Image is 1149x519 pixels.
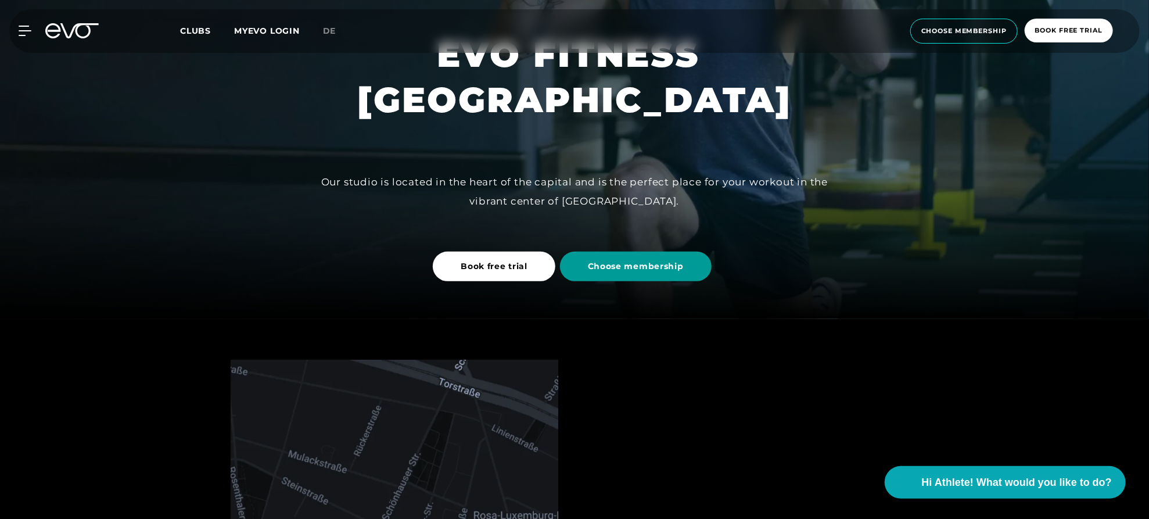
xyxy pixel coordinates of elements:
[461,260,527,273] span: Book free trial
[560,243,716,290] a: Choose membership
[323,26,336,36] span: de
[907,19,1021,44] a: choose membership
[180,25,234,36] a: Clubs
[180,26,211,36] span: Clubs
[921,26,1007,36] span: choose membership
[433,243,560,290] a: Book free trial
[313,173,836,210] div: Our studio is located in the heart of the capital and is the perfect place for your workout in th...
[1021,19,1116,44] a: book free trial
[588,260,684,273] span: Choose membership
[357,32,792,123] h1: EVO FITNESS [GEOGRAPHIC_DATA]
[1035,26,1103,35] span: book free trial
[323,24,350,38] a: de
[922,475,1112,491] span: Hi Athlete! What would you like to do?
[885,466,1126,499] button: Hi Athlete! What would you like to do?
[234,26,300,36] a: MYEVO LOGIN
